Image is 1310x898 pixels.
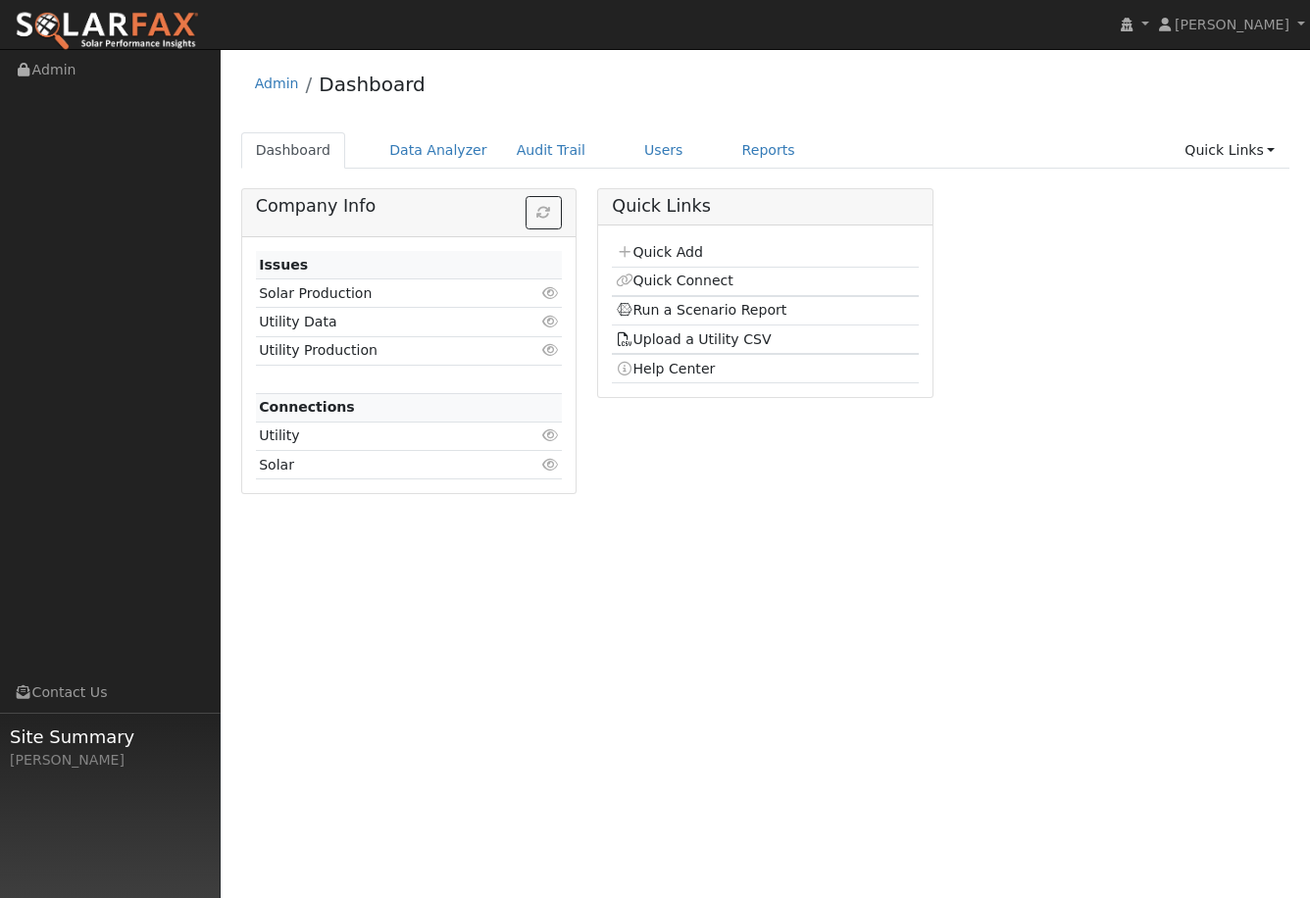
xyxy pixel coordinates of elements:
[10,723,210,750] span: Site Summary
[259,399,355,415] strong: Connections
[15,11,199,52] img: SolarFax
[612,196,918,217] h5: Quick Links
[616,273,733,288] a: Quick Connect
[256,451,513,479] td: Solar
[241,132,346,169] a: Dashboard
[1170,132,1289,169] a: Quick Links
[541,315,559,328] i: Click to view
[541,458,559,472] i: Click to view
[1175,17,1289,32] span: [PERSON_NAME]
[10,750,210,771] div: [PERSON_NAME]
[256,279,513,308] td: Solar Production
[616,331,772,347] a: Upload a Utility CSV
[319,73,426,96] a: Dashboard
[255,75,299,91] a: Admin
[256,308,513,336] td: Utility Data
[541,428,559,442] i: Click to view
[616,244,703,260] a: Quick Add
[728,132,810,169] a: Reports
[256,336,513,365] td: Utility Production
[630,132,698,169] a: Users
[375,132,502,169] a: Data Analyzer
[259,257,308,273] strong: Issues
[541,286,559,300] i: Click to view
[541,343,559,357] i: Click to view
[616,361,716,376] a: Help Center
[616,302,787,318] a: Run a Scenario Report
[256,422,513,450] td: Utility
[502,132,600,169] a: Audit Trail
[256,196,562,217] h5: Company Info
